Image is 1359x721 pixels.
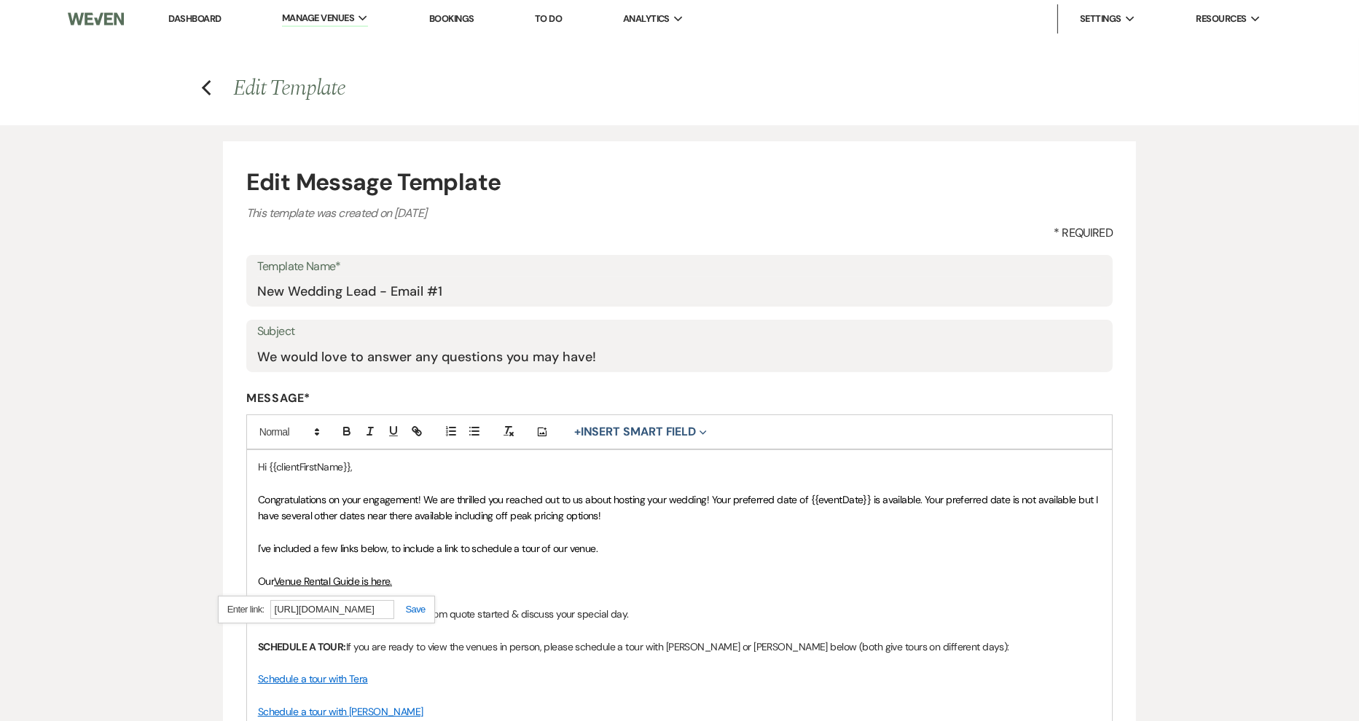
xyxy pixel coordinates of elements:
[257,256,1103,277] label: Template Name*
[258,639,1102,655] p: If you are ready to view the venues in person, please schedule a tour with [PERSON_NAME] or [PERS...
[1054,224,1113,242] span: * Required
[68,4,123,34] img: Weven Logo
[270,600,394,619] input: https://quilljs.com
[246,390,1113,406] label: Message*
[246,204,1113,223] p: This template was created on [DATE]
[258,459,1102,475] p: Hi {{clientFirstName}},
[274,575,390,588] a: Venue Rental Guide is here
[574,426,581,438] span: +
[258,606,1102,622] p: to get a custom quote started & discuss your special day.
[233,71,345,105] span: Edit Template
[429,12,474,25] a: Bookings
[258,640,346,653] strong: SCHEDULE A TOUR:
[258,493,1100,522] span: Congratulations on your engagement! We are thrilled you reached out to us about hosting your wedd...
[569,423,712,441] button: Insert Smart Field
[282,11,354,25] span: Manage Venues
[246,165,1113,200] h4: Edit Message Template
[258,575,274,588] span: Our
[258,705,423,718] a: Schedule a tour with [PERSON_NAME]
[258,542,598,555] span: I've included a few links below, to include a link to schedule a tour of our venue.
[535,12,562,25] a: To Do
[1080,12,1121,26] span: Settings
[257,321,1103,342] label: Subject
[168,12,221,25] a: Dashboard
[623,12,670,26] span: Analytics
[258,672,368,685] a: Schedule a tour with Tera
[391,575,392,588] a: .
[1197,12,1247,26] span: Resources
